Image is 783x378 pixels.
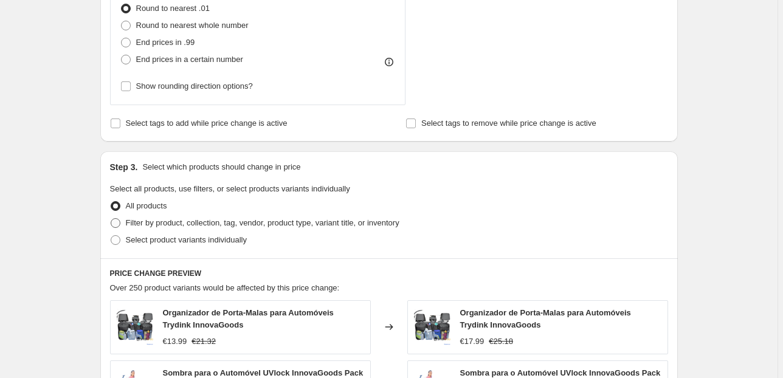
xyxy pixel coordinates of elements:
span: Select all products, use filters, or select products variants individually [110,184,350,193]
span: Select product variants individually [126,235,247,244]
span: Select tags to add while price change is active [126,119,288,128]
span: Select tags to remove while price change is active [421,119,596,128]
strike: €21.32 [191,335,216,348]
img: organizador-de-porta-malas-para-automoveis-trydink-innovagoods-603_80x.webp [117,309,153,345]
span: Round to nearest whole number [136,21,249,30]
span: Organizador de Porta-Malas para Automóveis Trydink InnovaGoods [163,308,334,329]
span: End prices in .99 [136,38,195,47]
span: Show rounding direction options? [136,81,253,91]
div: €13.99 [163,335,187,348]
img: organizador-de-porta-malas-para-automoveis-trydink-innovagoods-603_80x.webp [414,309,450,345]
span: Filter by product, collection, tag, vendor, product type, variant title, or inventory [126,218,399,227]
h2: Step 3. [110,161,138,173]
span: All products [126,201,167,210]
div: €17.99 [460,335,485,348]
span: Round to nearest .01 [136,4,210,13]
span: Organizador de Porta-Malas para Automóveis Trydink InnovaGoods [460,308,631,329]
span: End prices in a certain number [136,55,243,64]
span: Over 250 product variants would be affected by this price change: [110,283,340,292]
p: Select which products should change in price [142,161,300,173]
h6: PRICE CHANGE PREVIEW [110,269,668,278]
strike: €25.18 [489,335,513,348]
